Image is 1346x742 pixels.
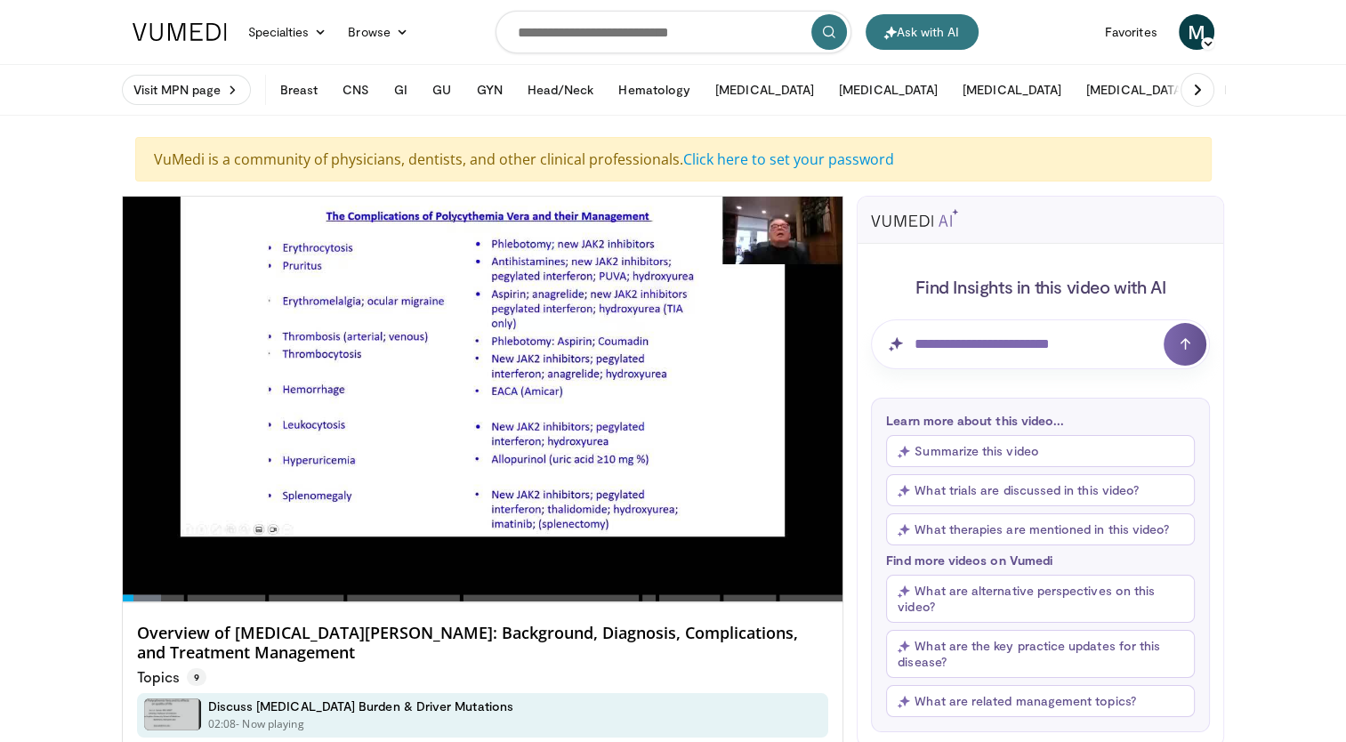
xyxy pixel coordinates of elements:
div: VuMedi is a community of physicians, dentists, and other clinical professionals. [135,137,1212,181]
p: - Now playing [236,716,304,732]
p: Topics [137,668,206,686]
a: Click here to set your password [683,149,894,169]
button: What are the key practice updates for this disease? [886,630,1195,678]
span: 9 [187,668,206,686]
button: GYN [465,72,512,108]
p: Learn more about this video... [886,413,1195,428]
img: vumedi-ai-logo.svg [871,209,958,227]
button: What trials are discussed in this video? [886,474,1195,506]
button: What therapies are mentioned in this video? [886,513,1195,545]
button: Head/Neck [517,72,605,108]
a: M [1179,14,1214,50]
img: VuMedi Logo [133,23,227,41]
button: Ask with AI [866,14,979,50]
button: [MEDICAL_DATA] [952,72,1072,108]
a: Visit MPN page [122,75,251,105]
h4: Find Insights in this video with AI [871,275,1210,298]
button: [MEDICAL_DATA] [1076,72,1196,108]
h4: Discuss [MEDICAL_DATA] Burden & Driver Mutations [208,698,513,714]
button: GI [383,72,418,108]
button: CNS [332,72,380,108]
h4: Overview of [MEDICAL_DATA][PERSON_NAME]: Background, Diagnosis, Complications, and Treatment Mana... [137,624,829,662]
p: 02:08 [208,716,237,732]
a: Browse [337,14,419,50]
button: [MEDICAL_DATA] [828,72,948,108]
button: Summarize this video [886,435,1195,467]
a: Favorites [1094,14,1168,50]
button: [MEDICAL_DATA] [705,72,825,108]
button: GU [422,72,462,108]
a: Specialties [238,14,338,50]
input: Search topics, interventions [496,11,851,53]
button: Hematology [608,72,701,108]
p: Find more videos on Vumedi [886,552,1195,568]
button: Breast [270,72,328,108]
button: What are alternative perspectives on this video? [886,575,1195,623]
video-js: Video Player [123,197,843,602]
input: Question for AI [871,319,1210,369]
button: What are related management topics? [886,685,1195,717]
